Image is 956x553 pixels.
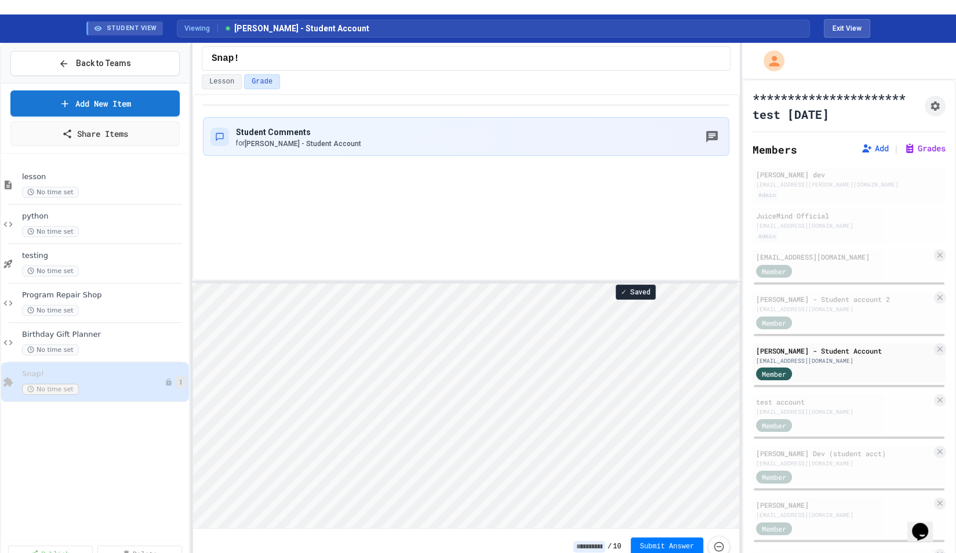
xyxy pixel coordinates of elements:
[10,51,180,76] button: Back to Teams
[22,187,79,198] span: No time set
[751,48,787,74] div: My Account
[756,459,932,468] div: [EMAIL_ADDRESS][DOMAIN_NAME]
[10,121,180,146] a: Share Items
[893,141,899,155] span: |
[762,523,786,534] span: Member
[756,190,778,200] div: Admin
[193,283,739,528] iframe: Snap! Programming Environment
[244,74,280,89] button: Grade
[22,172,187,182] span: lesson
[22,369,165,379] span: Snap!
[907,507,944,541] iframe: chat widget
[630,288,650,297] span: Saved
[22,226,79,237] span: No time set
[175,376,187,388] button: More options
[10,90,180,117] a: Add New Item
[756,169,942,180] div: [PERSON_NAME] dev
[22,212,187,221] span: python
[640,542,695,551] span: Submit Answer
[212,52,239,66] span: Snap!
[756,500,932,510] div: [PERSON_NAME]
[756,356,932,365] div: [EMAIL_ADDRESS][DOMAIN_NAME]
[224,23,369,35] span: [PERSON_NAME] - Student Account
[107,24,157,34] span: STUDENT VIEW
[165,378,173,386] div: Unpublished
[756,396,932,407] div: test account
[756,210,942,221] div: JuiceMind Official
[904,143,946,154] button: Grades
[762,369,786,379] span: Member
[756,252,932,262] div: [EMAIL_ADDRESS][DOMAIN_NAME]
[756,345,932,356] div: [PERSON_NAME] - Student Account
[756,448,932,459] div: [PERSON_NAME] Dev (student acct)
[22,265,79,276] span: No time set
[608,542,612,551] span: /
[762,266,786,276] span: Member
[756,408,932,416] div: [EMAIL_ADDRESS][DOMAIN_NAME]
[22,344,79,355] span: No time set
[762,472,786,482] span: Member
[236,139,361,148] div: for
[245,140,361,148] span: [PERSON_NAME] - Student Account
[76,57,131,70] span: Back to Teams
[756,180,942,189] div: [EMAIL_ADDRESS][PERSON_NAME][DOMAIN_NAME]
[236,128,311,137] span: Student Comments
[861,143,889,154] button: Add
[613,542,621,551] span: 10
[621,288,627,297] span: ✓
[184,23,218,34] span: Viewing
[756,294,932,304] div: [PERSON_NAME] - Student account 2
[22,290,187,300] span: Program Repair Shop
[756,511,932,519] div: [EMAIL_ADDRESS][DOMAIN_NAME]
[753,141,797,158] h2: Members
[925,96,946,117] button: Assignment Settings
[762,318,786,328] span: Member
[756,221,942,230] div: [EMAIL_ADDRESS][DOMAIN_NAME]
[22,251,187,261] span: testing
[22,330,187,340] span: Birthday Gift Planner
[762,420,786,431] span: Member
[824,19,870,38] button: Exit student view
[756,231,778,241] div: Admin
[756,305,932,314] div: [EMAIL_ADDRESS][DOMAIN_NAME]
[202,74,242,89] button: Lesson
[22,305,79,316] span: No time set
[22,384,79,395] span: No time set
